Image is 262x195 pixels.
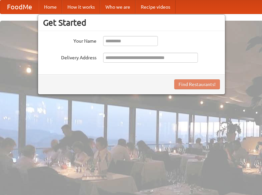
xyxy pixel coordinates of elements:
[43,53,96,61] label: Delivery Address
[62,0,100,14] a: How it works
[136,0,176,14] a: Recipe videos
[174,79,220,89] button: Find Restaurants!
[43,36,96,44] label: Your Name
[100,0,136,14] a: Who we are
[39,0,62,14] a: Home
[43,18,220,28] h3: Get Started
[0,0,39,14] a: FoodMe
